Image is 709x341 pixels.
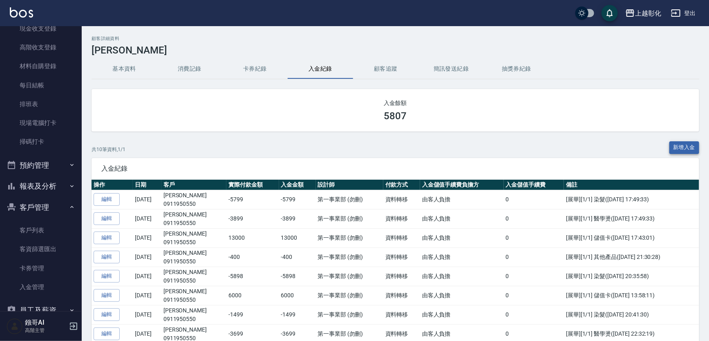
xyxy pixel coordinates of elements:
[92,146,125,153] p: 共 10 筆資料, 1 / 1
[420,267,504,286] td: 由客人負擔
[163,257,224,266] p: 0911950550
[288,59,353,79] button: 入金紀錄
[92,36,699,41] h2: 顧客詳細資料
[226,180,279,190] th: 實際付款金額
[92,180,133,190] th: 操作
[420,190,504,209] td: 由客人負擔
[383,305,420,324] td: 資料轉移
[226,228,279,247] td: 13000
[94,328,120,340] a: 編輯
[669,141,700,154] button: 新增入金
[564,305,699,324] td: [展華][1/1] 染髮([DATE] 20:41:30)
[161,180,226,190] th: 客戶
[163,219,224,227] p: 0911950550
[25,319,67,327] h5: 鏹哥AI
[3,278,78,296] a: 入金管理
[418,59,484,79] button: 簡訊發送紀錄
[316,247,383,267] td: 第一事業部 (勿刪)
[316,267,383,286] td: 第一事業部 (勿刪)
[316,305,383,324] td: 第一事業部 (勿刪)
[3,38,78,57] a: 高階收支登錄
[316,190,383,209] td: 第一事業部 (勿刪)
[226,305,279,324] td: -1499
[279,247,316,267] td: -400
[383,247,420,267] td: 資料轉移
[564,228,699,247] td: [展華][1/1] 儲值卡([DATE] 17:43:01)
[564,209,699,228] td: [展華][1/1] 醫學燙([DATE] 17:49:33)
[564,190,699,209] td: [展華][1/1] 染髮([DATE] 17:49:33)
[133,267,161,286] td: [DATE]
[133,209,161,228] td: [DATE]
[226,209,279,228] td: -3899
[163,315,224,323] p: 0911950550
[279,180,316,190] th: 入金金額
[668,6,699,21] button: 登出
[94,232,120,244] a: 編輯
[564,286,699,305] td: [展華][1/1] 儲值卡([DATE] 13:58:11)
[3,95,78,114] a: 排班表
[3,240,78,259] a: 客資篩選匯出
[504,228,564,247] td: 0
[161,267,226,286] td: [PERSON_NAME]
[161,305,226,324] td: [PERSON_NAME]
[163,296,224,304] p: 0911950550
[384,110,407,122] h3: 5807
[94,270,120,283] a: 編輯
[3,19,78,38] a: 現金收支登錄
[133,305,161,324] td: [DATE]
[279,286,316,305] td: 6000
[3,132,78,151] a: 掃碼打卡
[3,76,78,95] a: 每日結帳
[279,228,316,247] td: 13000
[161,190,226,209] td: [PERSON_NAME]
[226,247,279,267] td: -400
[484,59,549,79] button: 抽獎券紀錄
[133,228,161,247] td: [DATE]
[420,180,504,190] th: 入金儲值手續費負擔方
[94,212,120,225] a: 編輯
[383,180,420,190] th: 付款方式
[3,155,78,176] button: 預約管理
[383,286,420,305] td: 資料轉移
[3,197,78,218] button: 客戶管理
[420,228,504,247] td: 由客人負擔
[161,286,226,305] td: [PERSON_NAME]
[279,305,316,324] td: -1499
[316,209,383,228] td: 第一事業部 (勿刪)
[3,221,78,240] a: 客戶列表
[316,286,383,305] td: 第一事業部 (勿刪)
[163,238,224,247] p: 0911950550
[504,190,564,209] td: 0
[226,286,279,305] td: 6000
[383,190,420,209] td: 資料轉移
[602,5,618,21] button: save
[133,286,161,305] td: [DATE]
[92,59,157,79] button: 基本資料
[3,300,78,321] button: 員工及薪資
[504,180,564,190] th: 入金儲值手續費
[222,59,288,79] button: 卡券紀錄
[133,247,161,267] td: [DATE]
[25,327,67,334] p: 高階主管
[420,247,504,267] td: 由客人負擔
[504,247,564,267] td: 0
[133,190,161,209] td: [DATE]
[163,200,224,208] p: 0911950550
[564,247,699,267] td: [展華][1/1] 其他產品([DATE] 21:30:28)
[101,99,689,107] h2: 入金餘額
[383,209,420,228] td: 資料轉移
[3,57,78,76] a: 材料自購登錄
[279,209,316,228] td: -3899
[3,114,78,132] a: 現場電腦打卡
[94,308,120,321] a: 編輯
[101,165,689,173] span: 入金紀錄
[420,209,504,228] td: 由客人負擔
[226,190,279,209] td: -5799
[504,286,564,305] td: 0
[279,267,316,286] td: -5898
[504,305,564,324] td: 0
[133,180,161,190] th: 日期
[94,193,120,206] a: 編輯
[504,267,564,286] td: 0
[564,180,699,190] th: 備註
